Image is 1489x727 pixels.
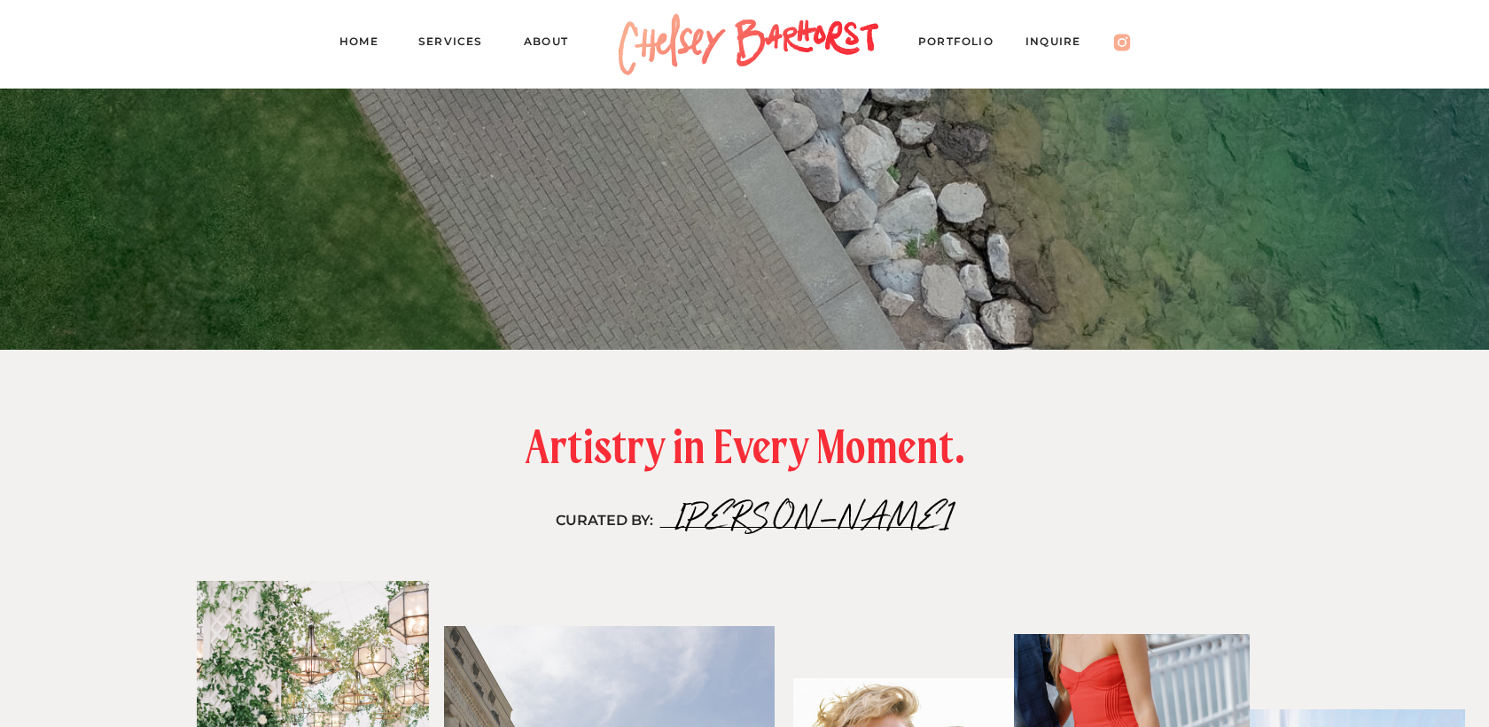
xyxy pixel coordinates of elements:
[676,499,929,535] p: [PERSON_NAME]
[524,32,585,57] a: About
[556,508,667,527] h3: Curated by:
[383,422,1107,482] h2: Artistry in Every Moment.
[339,32,393,57] a: Home
[918,32,1010,57] a: PORTFOLIO
[1025,32,1098,57] a: Inquire
[418,32,498,57] a: Services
